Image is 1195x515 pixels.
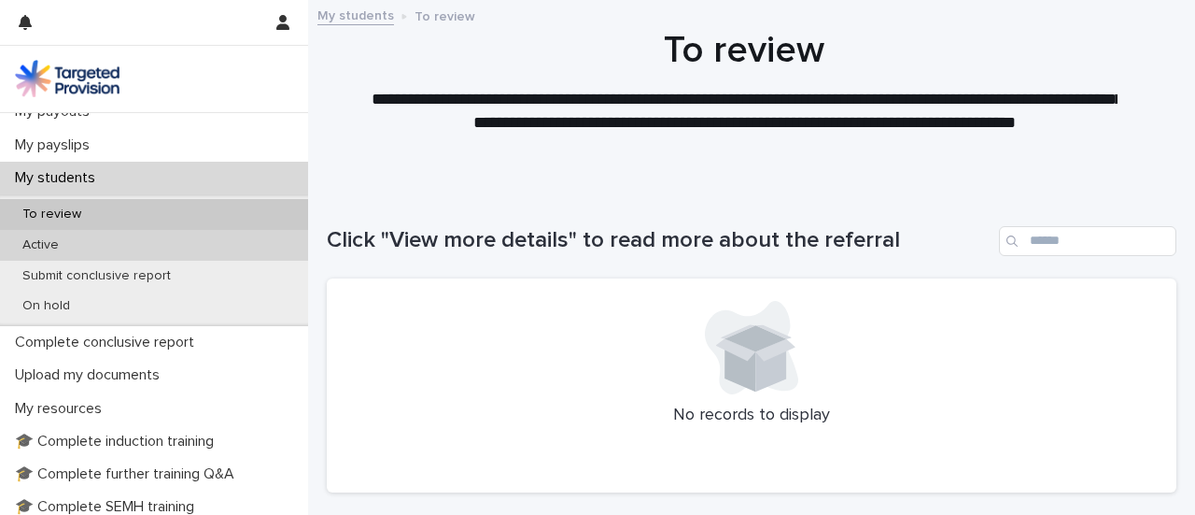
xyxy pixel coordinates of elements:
[7,298,85,314] p: On hold
[7,136,105,154] p: My payslips
[7,237,74,253] p: Active
[7,103,105,121] p: My payouts
[7,169,110,187] p: My students
[7,465,249,483] p: 🎓 Complete further training Q&A
[7,400,117,418] p: My resources
[7,268,186,284] p: Submit conclusive report
[317,4,394,25] a: My students
[7,366,175,384] p: Upload my documents
[7,433,229,451] p: 🎓 Complete induction training
[349,406,1154,426] p: No records to display
[999,226,1176,256] input: Search
[15,60,119,97] img: M5nRWzHhSzIhMunXDL62
[327,28,1162,73] h1: To review
[7,207,96,222] p: To review
[327,227,991,254] h1: Click "View more details" to read more about the referral
[7,334,209,351] p: Complete conclusive report
[415,5,475,25] p: To review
